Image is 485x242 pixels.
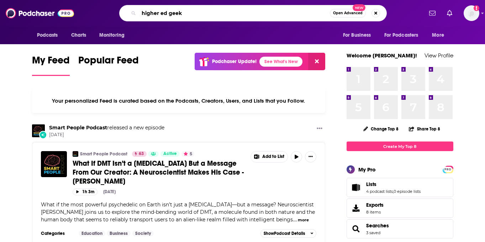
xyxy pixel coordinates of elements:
span: Lists [347,178,453,197]
button: Change Top 8 [359,124,403,133]
button: Show More Button [305,151,316,163]
div: Your personalized Feed is curated based on the Podcasts, Creators, Users, and Lists that you Follow. [32,89,326,113]
span: For Podcasters [384,30,418,40]
span: ... [294,216,297,223]
span: [DATE] [49,132,164,138]
span: Open Advanced [333,11,363,15]
a: Lists [366,181,421,187]
span: For Business [343,30,371,40]
h3: released a new episode [49,124,164,131]
span: Active [163,150,177,158]
button: 5 [181,151,194,157]
a: 63 [132,151,147,157]
img: Podchaser - Follow, Share and Rate Podcasts [6,6,74,20]
div: [DATE] [103,189,116,194]
span: What if the most powerful psychedelic on Earth isn’t just a [MEDICAL_DATA]—but a message? Neurosc... [41,201,315,223]
a: 0 episode lists [394,189,421,194]
p: Podchaser Update! [212,58,257,65]
a: Exports [347,199,453,218]
span: Charts [71,30,86,40]
h3: Categories [41,231,73,236]
img: Smart People Podcast [32,124,45,137]
span: Exports [366,202,384,208]
a: Searches [366,222,389,229]
span: Exports [349,203,363,213]
a: Active [160,151,180,157]
button: 1h 3m [73,189,97,195]
a: Popular Feed [78,54,139,76]
span: Logged in as KSKristina [464,5,479,21]
span: Show Podcast Details [264,231,305,236]
button: Share Top 8 [408,122,441,136]
span: 8 items [366,210,384,215]
span: Popular Feed [78,54,139,71]
span: Podcasts [37,30,58,40]
a: View Profile [425,52,453,59]
span: Searches [347,219,453,238]
button: Show More Button [314,124,325,133]
a: What If DMT Isn’t a [MEDICAL_DATA] But a Message From Our Creator: A Neuroscientist Makes His Cas... [73,159,246,186]
a: PRO [444,166,452,172]
span: What If DMT Isn’t a [MEDICAL_DATA] But a Message From Our Creator: A Neuroscientist Makes His Cas... [73,159,244,186]
button: Show More Button [251,151,288,162]
span: Lists [366,181,376,187]
a: Charts [67,29,91,42]
a: Smart People Podcast [80,151,127,157]
span: Add to List [262,154,284,159]
a: My Feed [32,54,70,76]
button: ShowPodcast Details [260,229,317,238]
a: Society [132,231,154,236]
button: open menu [32,29,67,42]
a: 3 saved [366,230,380,235]
span: New [353,4,365,11]
svg: Add a profile image [474,5,479,11]
span: PRO [444,167,452,172]
span: More [432,30,444,40]
a: Smart People Podcast [49,124,107,131]
button: open menu [427,29,453,42]
button: open menu [380,29,429,42]
a: Searches [349,224,363,234]
a: Create My Top 8 [347,141,453,151]
div: Search podcasts, credits, & more... [119,5,387,21]
a: Welcome [PERSON_NAME]! [347,52,417,59]
input: Search podcasts, credits, & more... [139,7,330,19]
a: Lists [349,182,363,192]
img: Smart People Podcast [73,151,78,157]
div: My Pro [358,166,376,173]
img: User Profile [464,5,479,21]
div: New Episode [39,131,47,139]
button: Show profile menu [464,5,479,21]
a: See What's New [259,57,302,67]
span: My Feed [32,54,70,71]
button: open menu [338,29,380,42]
span: 63 [139,150,144,158]
img: What If DMT Isn’t a Hallucination But a Message From Our Creator: A Neuroscientist Makes His Case... [41,151,67,177]
a: 4 podcast lists [366,189,393,194]
span: Monitoring [99,30,125,40]
button: open menu [94,29,134,42]
a: Show notifications dropdown [444,7,455,19]
button: Open AdvancedNew [330,9,366,17]
a: Business [107,231,131,236]
button: more [298,217,309,223]
a: Education [79,231,105,236]
a: Show notifications dropdown [426,7,438,19]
